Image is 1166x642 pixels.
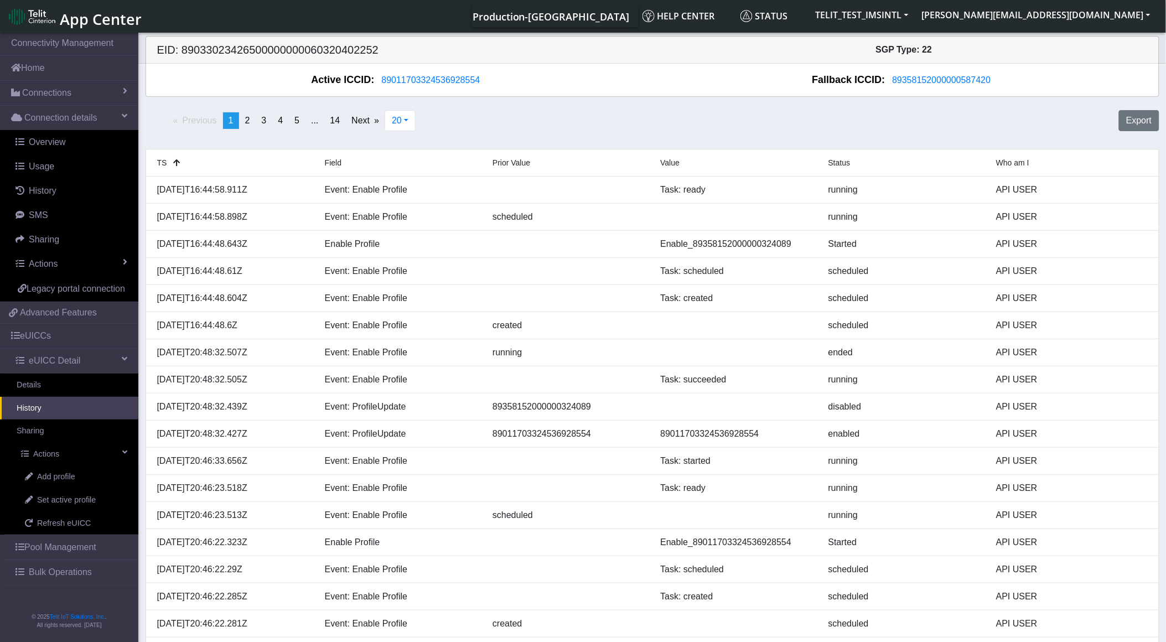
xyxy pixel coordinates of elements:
div: running [484,346,652,359]
div: [DATE]T20:46:22.281Z [149,617,317,630]
div: [DATE]T20:46:33.656Z [149,454,317,468]
span: 89358152000000587420 [893,75,991,85]
a: Overview [4,130,138,154]
div: Event: Enable Profile [317,292,484,305]
div: Event: Enable Profile [317,563,484,576]
div: [DATE]T20:46:23.518Z [149,482,317,495]
span: Usage [29,162,54,171]
span: Set active profile [37,494,96,506]
div: scheduled [820,563,988,576]
a: App Center [9,4,140,28]
div: running [820,454,988,468]
a: eUICC Detail [4,349,138,373]
button: Export [1119,110,1159,131]
div: [DATE]T16:44:48.604Z [149,292,317,305]
a: Set active profile [8,489,138,512]
span: Overview [29,137,66,147]
div: [DATE]T16:44:48.643Z [149,237,317,251]
div: scheduled [484,210,652,224]
div: Event: Enable Profile [317,183,484,196]
div: running [820,482,988,495]
div: API USER [988,427,1155,441]
span: 1 [229,116,234,125]
span: Connection details [24,111,97,125]
span: 20 [392,116,402,125]
a: Status [736,5,809,27]
div: running [820,183,988,196]
span: 3 [261,116,266,125]
a: Usage [4,154,138,179]
div: Event: Enable Profile [317,590,484,603]
span: 14 [330,116,340,125]
div: API USER [988,319,1155,332]
div: Event: Enable Profile [317,482,484,495]
div: running [820,509,988,522]
span: 5 [294,116,299,125]
div: API USER [988,265,1155,278]
div: Event: Enable Profile [317,319,484,332]
span: Sharing [29,235,59,244]
div: Enable_89011703324536928554 [652,536,820,549]
div: created [484,617,652,630]
div: [DATE]T16:44:48.61Z [149,265,317,278]
div: [DATE]T20:46:22.323Z [149,536,317,549]
div: Enable_89358152000000324089 [652,237,820,251]
div: API USER [988,346,1155,359]
span: Actions [29,259,58,268]
div: API USER [988,373,1155,386]
div: Task: scheduled [652,265,820,278]
a: History [4,179,138,203]
img: knowledge.svg [642,10,655,22]
div: API USER [988,482,1155,495]
button: [PERSON_NAME][EMAIL_ADDRESS][DOMAIN_NAME] [915,5,1157,25]
span: TS [157,158,167,167]
div: running [820,373,988,386]
span: App Center [60,9,142,29]
div: Event: Enable Profile [317,617,484,630]
span: 4 [278,116,283,125]
span: 2 [245,116,250,125]
div: [DATE]T20:48:32.427Z [149,427,317,441]
div: API USER [988,454,1155,468]
div: 89358152000000324089 [484,400,652,413]
div: scheduled [820,292,988,305]
span: Who am I [996,158,1029,167]
div: API USER [988,617,1155,630]
span: Help center [642,10,715,22]
div: [DATE]T20:48:32.439Z [149,400,317,413]
div: Event: Enable Profile [317,346,484,359]
a: Help center [638,5,736,27]
div: [DATE]T20:48:32.505Z [149,373,317,386]
a: Next page [346,112,385,129]
a: Refresh eUICC [8,512,138,535]
div: [DATE]T20:48:32.507Z [149,346,317,359]
span: Legacy portal connection [27,284,125,293]
div: scheduled [820,319,988,332]
span: Previous [182,116,216,125]
div: Task: started [652,454,820,468]
ul: Pagination [146,112,386,129]
span: History [29,186,56,195]
div: 89011703324536928554 [652,427,820,441]
span: Add profile [37,471,75,483]
div: API USER [988,563,1155,576]
div: Task: ready [652,183,820,196]
span: Connections [22,86,71,100]
div: Started [820,237,988,251]
a: SMS [4,203,138,227]
div: scheduled [820,617,988,630]
span: Status [740,10,788,22]
div: API USER [988,509,1155,522]
div: [DATE]T16:44:48.6Z [149,319,317,332]
div: Event: Enable Profile [317,373,484,386]
img: logo-telit-cinterion-gw-new.png [9,8,55,25]
h5: EID: 89033023426500000000060320402252 [149,43,652,56]
a: Add profile [8,465,138,489]
div: ended [820,346,988,359]
div: Event: Enable Profile [317,210,484,224]
span: Fallback ICCID: [812,73,885,87]
span: Actions [33,448,59,460]
div: enabled [820,427,988,441]
span: Prior Value [493,158,530,167]
span: Advanced Features [20,306,97,319]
